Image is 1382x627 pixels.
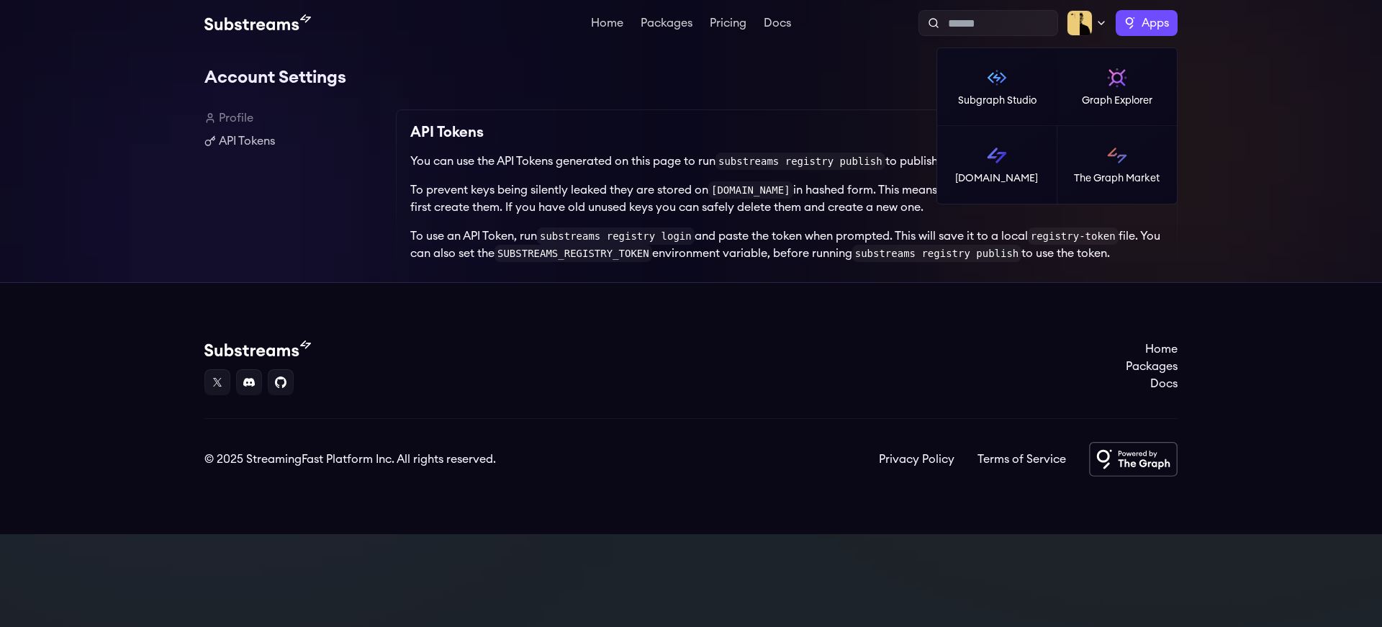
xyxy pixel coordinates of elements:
img: Substreams logo [985,144,1008,167]
p: To use an API Token, run and paste the token when prompted. This will save it to a local file. Yo... [410,227,1163,262]
a: Home [1126,340,1178,358]
a: Packages [1126,358,1178,375]
a: The Graph Market [1057,126,1178,204]
p: Subgraph Studio [958,94,1036,108]
img: Profile [1067,10,1093,36]
h2: API Tokens [410,121,484,144]
a: [DOMAIN_NAME] [937,126,1057,204]
a: Docs [1126,375,1178,392]
p: You can use the API Tokens generated on this page to run to publish packages on [410,153,1163,170]
a: Pricing [707,17,749,32]
a: Privacy Policy [879,451,954,468]
img: The Graph Market logo [1106,144,1129,167]
img: Substream's logo [204,340,311,358]
a: API Tokens [204,132,384,150]
a: Docs [761,17,794,32]
img: Subgraph Studio logo [985,66,1008,89]
a: Graph Explorer [1057,48,1178,126]
code: substreams registry login [537,227,695,245]
span: Apps [1142,14,1169,32]
a: Terms of Service [977,451,1066,468]
p: [DOMAIN_NAME] [955,171,1038,186]
img: Powered by The Graph [1089,442,1178,477]
a: Profile [204,109,384,127]
a: Packages [638,17,695,32]
p: To prevent keys being silently leaked they are stored on in hashed form. This means you can only ... [410,181,1163,216]
div: © 2025 StreamingFast Platform Inc. All rights reserved. [204,451,496,468]
img: The Graph logo [1124,17,1136,29]
code: substreams registry publish [852,245,1022,262]
code: substreams registry publish [715,153,885,170]
img: Graph Explorer logo [1106,66,1129,89]
h1: Account Settings [204,63,1178,92]
a: Subgraph Studio [937,48,1057,126]
code: SUBSTREAMS_REGISTRY_TOKEN [494,245,652,262]
img: Substream's logo [204,14,311,32]
a: Home [588,17,626,32]
p: The Graph Market [1074,171,1160,186]
p: Graph Explorer [1082,94,1152,108]
code: [DOMAIN_NAME] [708,181,793,199]
code: registry-token [1028,227,1119,245]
